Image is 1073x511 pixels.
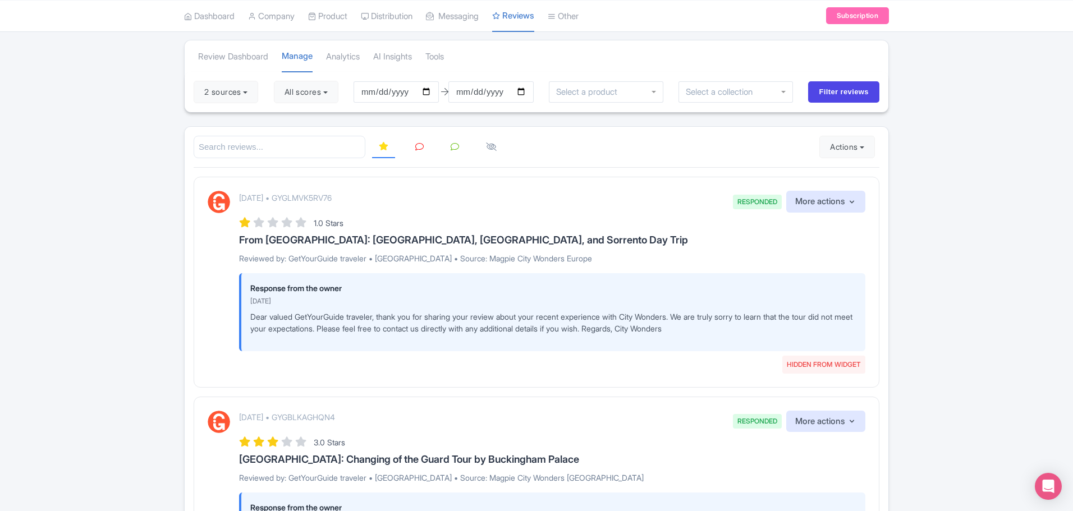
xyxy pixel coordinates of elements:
input: Select a collection [686,87,760,97]
p: Response from the owner [250,282,856,294]
a: Manage [282,41,313,73]
a: Tools [425,42,444,72]
a: Product [308,1,347,31]
a: Distribution [361,1,412,31]
a: Company [248,1,295,31]
button: More actions [786,191,865,213]
a: Subscription [826,7,889,24]
span: 3.0 Stars [314,438,345,447]
a: Review Dashboard [198,42,268,72]
h3: [GEOGRAPHIC_DATA]: Changing of the Guard Tour by Buckingham Palace [239,454,865,465]
p: Reviewed by: GetYourGuide traveler • [GEOGRAPHIC_DATA] • Source: Magpie City Wonders [GEOGRAPHIC_... [239,472,865,484]
a: AI Insights [373,42,412,72]
input: Filter reviews [808,81,879,103]
img: GetYourGuide Logo [208,191,230,213]
span: RESPONDED [733,195,782,209]
input: Search reviews... [194,136,365,159]
button: Actions [819,136,875,158]
a: Dashboard [184,1,235,31]
button: 2 sources [194,81,258,103]
div: Open Intercom Messenger [1035,473,1062,500]
p: [DATE] [250,296,856,306]
a: Messaging [426,1,479,31]
img: GetYourGuide Logo [208,411,230,433]
p: [DATE] • GYGLMVK5RV76 [239,192,332,204]
span: RESPONDED [733,414,782,429]
a: Analytics [326,42,360,72]
button: More actions [786,411,865,432]
button: All scores [274,81,338,103]
span: 1.0 Stars [314,218,343,228]
input: Select a product [556,87,623,97]
p: [DATE] • GYGBLKAGHQN4 [239,411,335,423]
span: HIDDEN FROM WIDGET [782,356,865,374]
h3: From [GEOGRAPHIC_DATA]: [GEOGRAPHIC_DATA], [GEOGRAPHIC_DATA], and Sorrento Day Trip [239,234,865,246]
p: Reviewed by: GetYourGuide traveler • [GEOGRAPHIC_DATA] • Source: Magpie City Wonders Europe [239,252,865,264]
p: Dear valued GetYourGuide traveler, thank you for sharing your review about your recent experience... [250,311,856,334]
a: Other [548,1,579,31]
